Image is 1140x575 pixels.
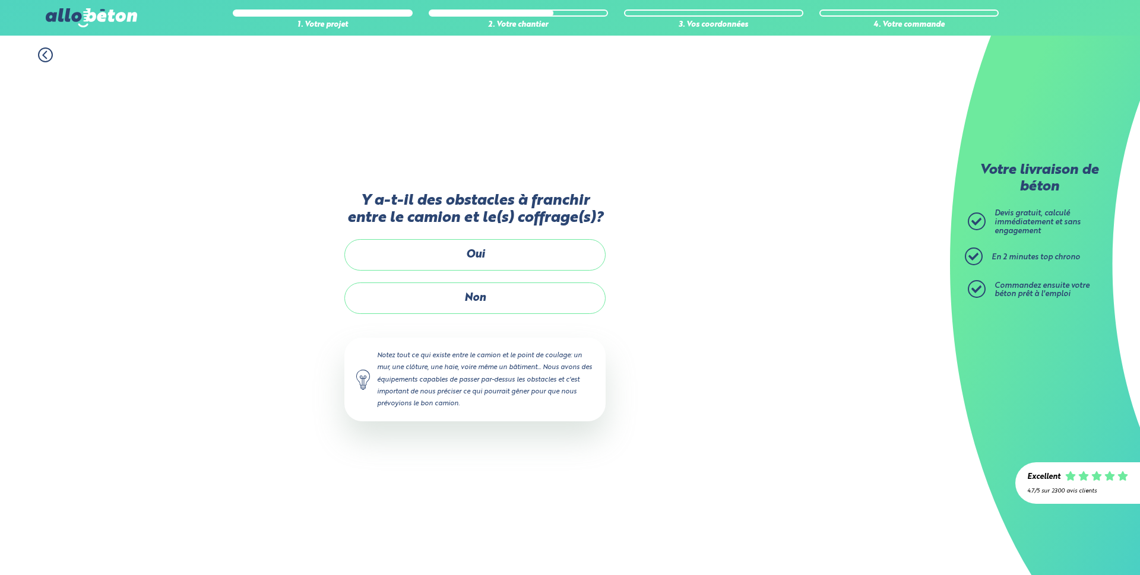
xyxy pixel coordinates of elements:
[1034,529,1127,562] iframe: Help widget launcher
[344,239,606,271] label: Oui
[344,338,606,421] div: Notez tout ce qui existe entre le camion et le point de coulage: un mur, une clôture, une haie, v...
[992,253,1080,261] span: En 2 minutes top chrono
[1027,473,1060,482] div: Excellent
[429,21,608,30] div: 2. Votre chantier
[1027,488,1128,494] div: 4.7/5 sur 2300 avis clients
[995,282,1090,298] span: Commandez ensuite votre béton prêt à l'emploi
[819,21,999,30] div: 4. Votre commande
[995,209,1081,234] span: Devis gratuit, calculé immédiatement et sans engagement
[233,21,412,30] div: 1. Votre projet
[624,21,803,30] div: 3. Vos coordonnées
[344,282,606,314] label: Non
[46,8,137,27] img: allobéton
[971,163,1107,195] p: Votre livraison de béton
[344,192,606,227] label: Y a-t-il des obstacles à franchir entre le camion et le(s) coffrage(s)?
